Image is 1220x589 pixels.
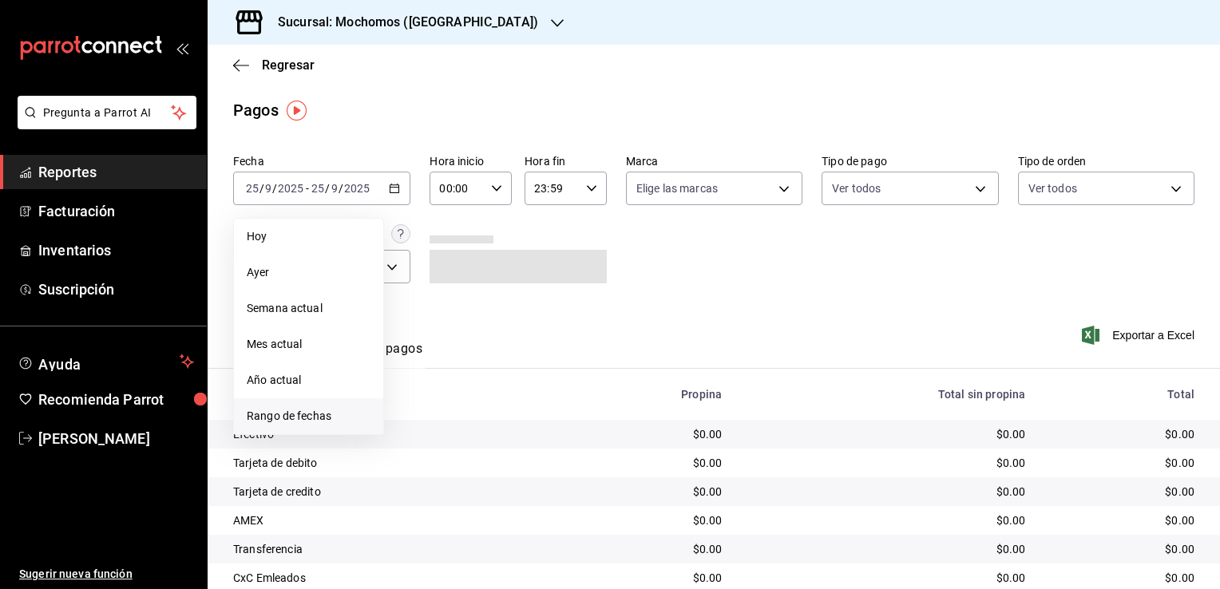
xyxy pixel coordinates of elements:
img: Tooltip marker [287,101,307,121]
span: Rango de fechas [247,408,370,425]
div: $0.00 [569,512,722,528]
span: Reportes [38,161,194,183]
label: Fecha [233,156,410,167]
div: $0.00 [747,484,1025,500]
div: Tipo de pago [233,388,544,401]
span: Año actual [247,372,370,389]
span: Inventarios [38,239,194,261]
div: $0.00 [747,541,1025,557]
span: Pregunta a Parrot AI [43,105,172,121]
span: - [306,182,309,195]
span: Ver todos [832,180,881,196]
span: Hoy [247,228,370,245]
span: / [339,182,343,195]
a: Pregunta a Parrot AI [11,116,196,132]
button: Ver pagos [362,341,422,368]
div: Efectivo [233,426,544,442]
span: Elige las marcas [636,180,718,196]
button: Pregunta a Parrot AI [18,96,196,129]
span: Ver todos [1028,180,1077,196]
span: Facturación [38,200,194,222]
span: Mes actual [247,336,370,353]
div: $0.00 [1051,512,1194,528]
span: Ayuda [38,352,173,371]
div: Tarjeta de debito [233,455,544,471]
div: $0.00 [1051,484,1194,500]
span: Semana actual [247,300,370,317]
div: $0.00 [1051,541,1194,557]
div: Total sin propina [747,388,1025,401]
div: $0.00 [1051,570,1194,586]
span: / [325,182,330,195]
div: $0.00 [569,570,722,586]
span: Regresar [262,57,315,73]
div: $0.00 [569,484,722,500]
div: AMEX [233,512,544,528]
label: Marca [626,156,802,167]
input: -- [264,182,272,195]
div: $0.00 [747,570,1025,586]
div: $0.00 [1051,426,1194,442]
div: Tarjeta de credito [233,484,544,500]
span: / [272,182,277,195]
button: Exportar a Excel [1085,326,1194,345]
div: Pagos [233,98,279,122]
span: [PERSON_NAME] [38,428,194,449]
label: Tipo de orden [1018,156,1194,167]
h3: Sucursal: Mochomos ([GEOGRAPHIC_DATA]) [265,13,538,32]
div: Transferencia [233,541,544,557]
label: Hora fin [525,156,607,167]
input: -- [331,182,339,195]
div: $0.00 [569,455,722,471]
input: ---- [277,182,304,195]
div: Total [1051,388,1194,401]
span: Recomienda Parrot [38,389,194,410]
label: Tipo de pago [822,156,998,167]
input: ---- [343,182,370,195]
div: $0.00 [1051,455,1194,471]
div: $0.00 [747,426,1025,442]
label: Hora inicio [430,156,512,167]
span: Ayer [247,264,370,281]
div: $0.00 [569,426,722,442]
span: Sugerir nueva función [19,566,194,583]
div: $0.00 [747,455,1025,471]
div: $0.00 [747,512,1025,528]
button: open_drawer_menu [176,42,188,54]
span: Suscripción [38,279,194,300]
div: Propina [569,388,722,401]
div: CxC Emleados [233,570,544,586]
input: -- [245,182,259,195]
span: / [259,182,264,195]
div: $0.00 [569,541,722,557]
button: Regresar [233,57,315,73]
input: -- [311,182,325,195]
